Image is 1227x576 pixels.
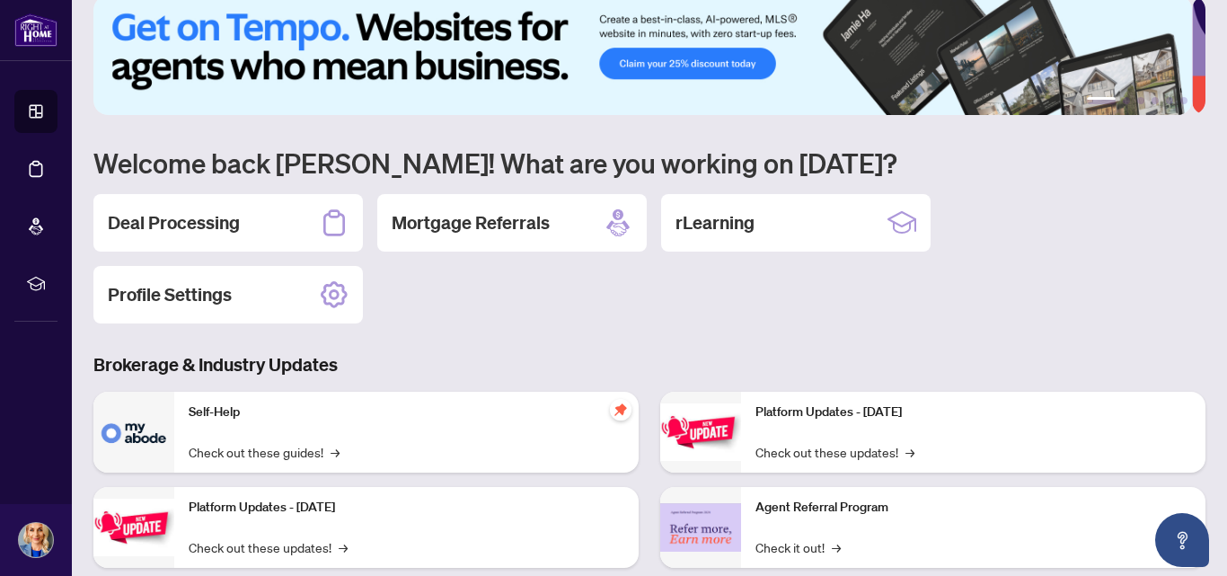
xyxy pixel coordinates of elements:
[189,442,340,462] a: Check out these guides!→
[660,503,741,553] img: Agent Referral Program
[1087,97,1116,104] button: 1
[832,537,841,557] span: →
[108,210,240,235] h2: Deal Processing
[1152,97,1159,104] button: 4
[1123,97,1130,104] button: 2
[189,403,624,422] p: Self-Help
[93,392,174,473] img: Self-Help
[108,282,232,307] h2: Profile Settings
[755,442,914,462] a: Check out these updates!→
[1137,97,1144,104] button: 3
[1155,513,1209,567] button: Open asap
[14,13,57,47] img: logo
[610,399,631,421] span: pushpin
[93,352,1205,377] h3: Brokerage & Industry Updates
[331,442,340,462] span: →
[755,537,841,557] a: Check it out!→
[905,442,914,462] span: →
[755,498,1191,518] p: Agent Referral Program
[93,499,174,555] img: Platform Updates - September 16, 2025
[392,210,550,235] h2: Mortgage Referrals
[189,498,624,518] p: Platform Updates - [DATE]
[19,523,53,557] img: Profile Icon
[660,403,741,460] img: Platform Updates - June 23, 2025
[189,537,348,557] a: Check out these updates!→
[755,403,1191,422] p: Platform Updates - [DATE]
[339,537,348,557] span: →
[93,146,1205,180] h1: Welcome back [PERSON_NAME]! What are you working on [DATE]?
[1166,97,1173,104] button: 5
[675,210,755,235] h2: rLearning
[1180,97,1187,104] button: 6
